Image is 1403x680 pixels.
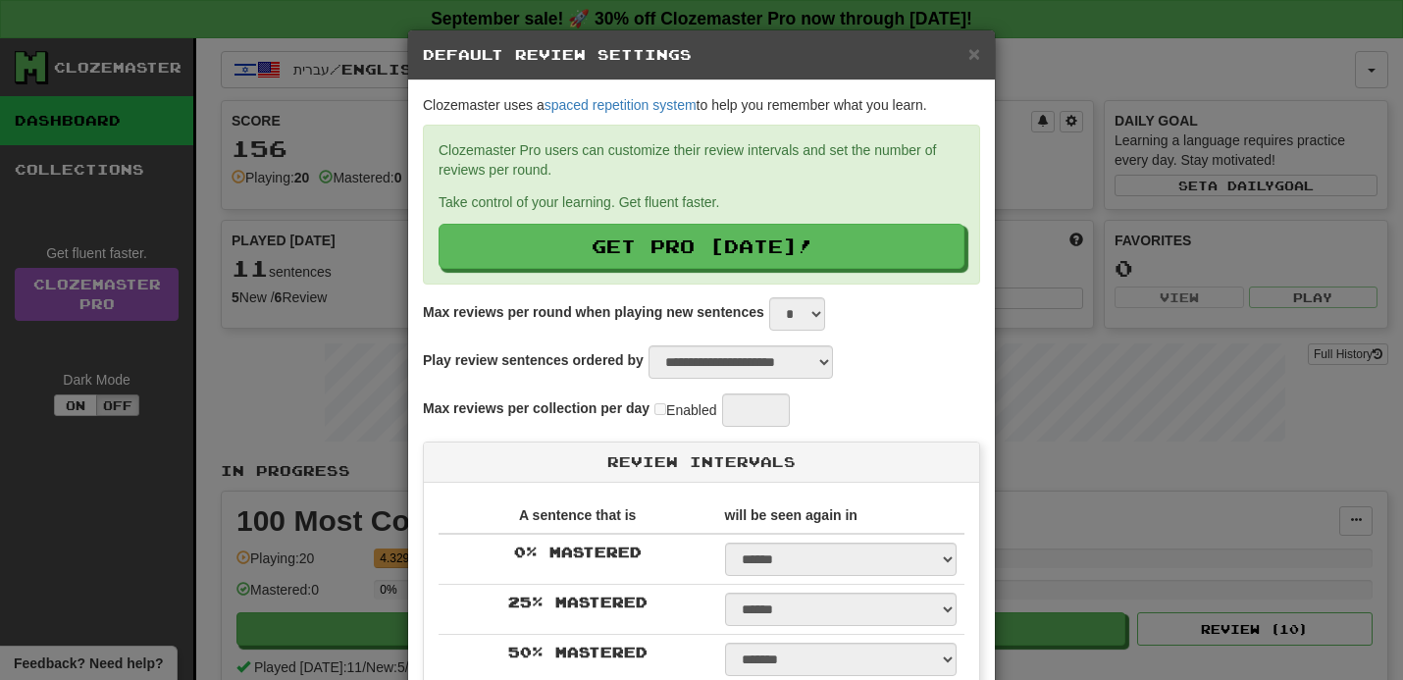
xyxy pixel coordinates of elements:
[654,399,716,420] label: Enabled
[423,350,644,370] label: Play review sentences ordered by
[508,643,648,662] label: 50 % Mastered
[439,192,964,212] div: Take control of your learning. Get fluent faster.
[423,95,980,115] p: Clozemaster uses a to help you remember what you learn.
[508,593,648,612] label: 25 % Mastered
[968,42,980,65] span: ×
[423,398,650,418] label: Max reviews per collection per day
[424,443,979,483] div: Review Intervals
[439,497,717,534] th: A sentence that is
[968,43,980,64] button: Close
[654,403,666,415] input: Enabled
[423,302,764,322] label: Max reviews per round when playing new sentences
[439,140,964,180] div: Clozemaster Pro users can customize their review intervals and set the number of reviews per round.
[423,45,980,65] h5: Default Review Settings
[717,497,964,534] th: will be seen again in
[439,224,964,269] a: Get Pro [DATE]!
[514,543,642,562] label: 0 % Mastered
[545,97,697,113] a: spaced repetition system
